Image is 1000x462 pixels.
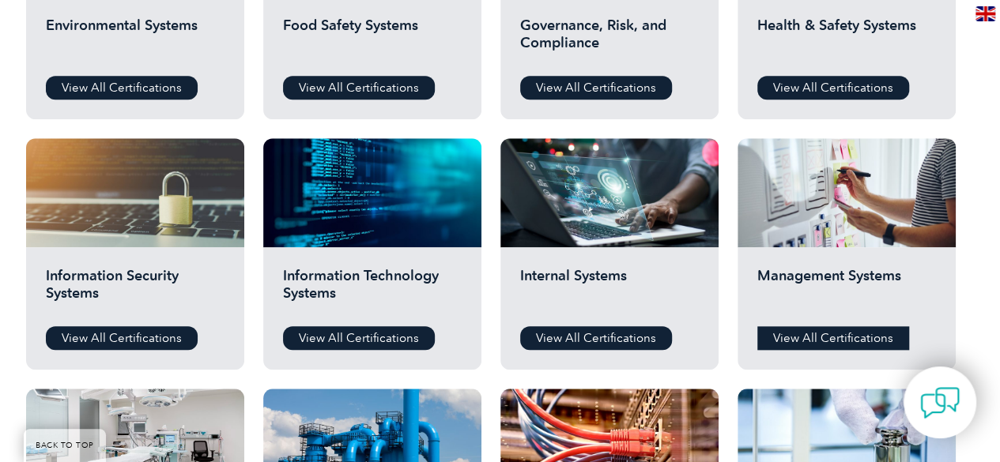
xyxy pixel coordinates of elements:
a: View All Certifications [757,76,909,100]
a: View All Certifications [757,326,909,350]
h2: Environmental Systems [46,17,225,64]
a: View All Certifications [46,326,198,350]
img: contact-chat.png [920,383,960,423]
h2: Management Systems [757,267,936,314]
a: BACK TO TOP [24,429,106,462]
h2: Health & Safety Systems [757,17,936,64]
a: View All Certifications [520,326,672,350]
a: View All Certifications [520,76,672,100]
img: en [975,6,995,21]
a: View All Certifications [283,326,435,350]
h2: Food Safety Systems [283,17,462,64]
h2: Information Security Systems [46,267,225,314]
a: View All Certifications [46,76,198,100]
h2: Internal Systems [520,267,699,314]
h2: Governance, Risk, and Compliance [520,17,699,64]
a: View All Certifications [283,76,435,100]
h2: Information Technology Systems [283,267,462,314]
